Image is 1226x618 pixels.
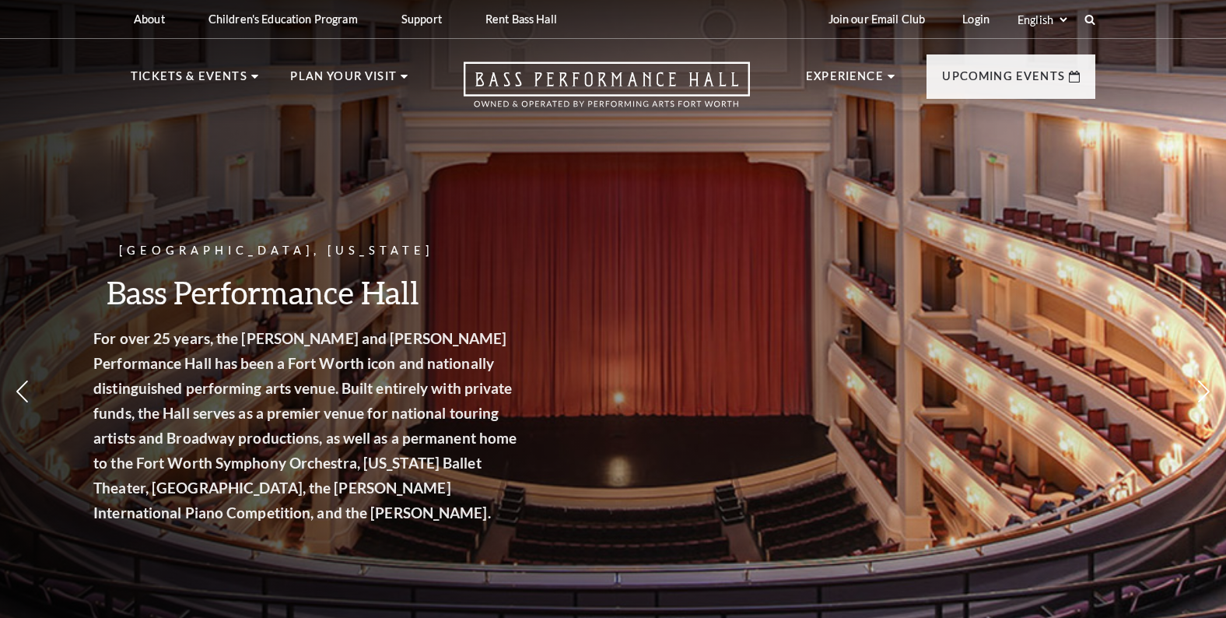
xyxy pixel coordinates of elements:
[806,67,884,95] p: Experience
[290,67,397,95] p: Plan Your Visit
[401,12,442,26] p: Support
[124,272,552,312] h3: Bass Performance Hall
[485,12,557,26] p: Rent Bass Hall
[1014,12,1070,27] select: Select:
[134,12,165,26] p: About
[208,12,358,26] p: Children's Education Program
[124,329,548,521] strong: For over 25 years, the [PERSON_NAME] and [PERSON_NAME] Performance Hall has been a Fort Worth ico...
[131,67,247,95] p: Tickets & Events
[942,67,1065,95] p: Upcoming Events
[124,241,552,261] p: [GEOGRAPHIC_DATA], [US_STATE]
